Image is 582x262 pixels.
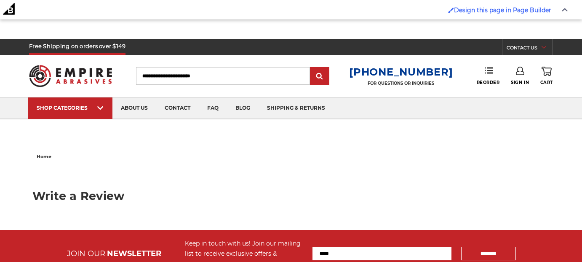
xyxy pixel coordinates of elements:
[112,97,156,119] a: about us
[511,80,529,85] span: Sign In
[444,2,555,18] a: Enabled brush for page builder edit. Design this page in Page Builder
[454,6,551,14] span: Design this page in Page Builder
[507,43,553,55] a: CONTACT US
[37,105,104,111] div: SHOP CATEGORIES
[477,80,500,85] span: Reorder
[37,154,51,159] span: home
[227,97,259,119] a: blog
[29,39,125,55] h5: Free Shipping on orders over $149
[540,80,553,85] span: Cart
[156,97,199,119] a: contact
[562,8,568,12] img: Close Admin Bar
[259,97,334,119] a: shipping & returns
[448,7,454,13] img: Enabled brush for page builder edit.
[477,67,500,85] a: Reorder
[349,81,453,86] p: FOR QUESTIONS OR INQUIRIES
[107,249,161,258] span: NEWSLETTER
[199,97,227,119] a: faq
[311,68,328,85] input: Submit
[349,66,453,78] a: [PHONE_NUMBER]
[67,249,105,258] span: JOIN OUR
[540,67,553,85] a: Cart
[29,59,112,92] img: Empire Abrasives
[32,190,550,202] h1: Write a Review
